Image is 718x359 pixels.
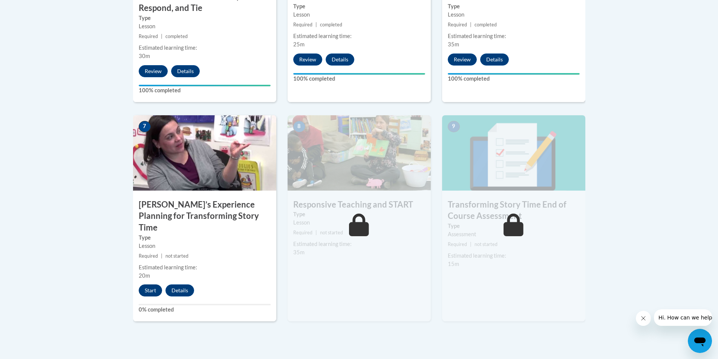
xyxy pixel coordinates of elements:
[139,85,271,86] div: Your progress
[448,22,467,27] span: Required
[293,75,425,83] label: 100% completed
[448,230,580,238] div: Assessment
[139,65,168,77] button: Review
[288,115,431,191] img: Course Image
[636,311,651,326] iframe: Close message
[139,22,271,31] div: Lesson
[139,306,271,314] label: 0% completed
[139,121,151,132] span: 7
[293,210,425,218] label: Type
[480,53,509,66] button: Details
[448,73,580,75] div: Your progress
[133,115,276,191] img: Course Image
[293,230,312,235] span: Required
[139,34,158,39] span: Required
[139,284,162,296] button: Start
[133,199,276,234] h3: [PERSON_NAME]’s Experience Planning for Transforming Story Time
[161,34,162,39] span: |
[139,53,150,59] span: 30m
[475,241,498,247] span: not started
[139,242,271,250] div: Lesson
[293,32,425,40] div: Estimated learning time:
[315,22,317,27] span: |
[293,2,425,11] label: Type
[448,53,477,66] button: Review
[448,252,580,260] div: Estimated learning time:
[475,22,497,27] span: completed
[470,241,472,247] span: |
[442,199,585,222] h3: Transforming Story Time End of Course Assessment
[442,115,585,191] img: Course Image
[448,241,467,247] span: Required
[288,199,431,211] h3: Responsive Teaching and START
[165,253,188,259] span: not started
[165,34,188,39] span: completed
[165,284,194,296] button: Details
[448,222,580,230] label: Type
[470,22,472,27] span: |
[139,272,150,279] span: 20m
[448,261,459,267] span: 15m
[448,41,459,47] span: 35m
[293,218,425,227] div: Lesson
[448,2,580,11] label: Type
[293,121,305,132] span: 8
[315,230,317,235] span: |
[448,32,580,40] div: Estimated learning time:
[320,22,342,27] span: completed
[293,73,425,75] div: Your progress
[161,253,162,259] span: |
[293,53,322,66] button: Review
[5,5,61,11] span: Hi. How can we help?
[293,249,305,255] span: 35m
[139,44,271,52] div: Estimated learning time:
[139,253,158,259] span: Required
[326,53,354,66] button: Details
[139,86,271,95] label: 100% completed
[293,11,425,19] div: Lesson
[448,11,580,19] div: Lesson
[171,65,200,77] button: Details
[448,75,580,83] label: 100% completed
[654,309,712,326] iframe: Message from company
[293,22,312,27] span: Required
[293,41,305,47] span: 25m
[448,121,460,132] span: 9
[139,263,271,272] div: Estimated learning time:
[139,234,271,242] label: Type
[139,14,271,22] label: Type
[688,329,712,353] iframe: Button to launch messaging window
[320,230,343,235] span: not started
[293,240,425,248] div: Estimated learning time:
